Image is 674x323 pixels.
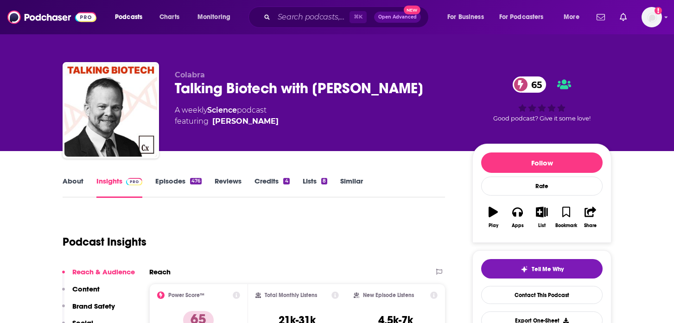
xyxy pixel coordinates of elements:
[493,10,557,25] button: open menu
[215,177,242,198] a: Reviews
[584,223,597,228] div: Share
[521,266,528,273] img: tell me why sparkle
[374,12,421,23] button: Open AdvancedNew
[175,116,279,127] span: featuring
[481,152,603,173] button: Follow
[62,267,135,285] button: Reach & Audience
[522,76,547,93] span: 65
[303,177,327,198] a: Lists8
[72,302,115,310] p: Brand Safety
[254,177,289,198] a: Credits4
[7,8,96,26] img: Podchaser - Follow, Share and Rate Podcasts
[642,7,662,27] button: Show profile menu
[655,7,662,14] svg: Add a profile image
[63,177,83,198] a: About
[175,70,205,79] span: Colabra
[642,7,662,27] img: User Profile
[190,178,202,184] div: 476
[340,177,363,198] a: Similar
[159,11,179,24] span: Charts
[168,292,204,298] h2: Power Score™
[72,285,100,293] p: Content
[642,7,662,27] span: Logged in as allisonstowell
[257,6,438,28] div: Search podcasts, credits, & more...
[554,201,578,234] button: Bookmark
[153,10,185,25] a: Charts
[532,266,564,273] span: Tell Me Why
[63,235,146,249] h1: Podcast Insights
[197,11,230,24] span: Monitoring
[481,201,505,234] button: Play
[472,70,611,128] div: 65Good podcast? Give it some love!
[175,105,279,127] div: A weekly podcast
[593,9,609,25] a: Show notifications dropdown
[72,267,135,276] p: Reach & Audience
[62,285,100,302] button: Content
[505,201,529,234] button: Apps
[350,11,367,23] span: ⌘ K
[557,10,591,25] button: open menu
[499,11,544,24] span: For Podcasters
[207,106,237,114] a: Science
[555,223,577,228] div: Bookmark
[513,76,547,93] a: 65
[108,10,154,25] button: open menu
[481,177,603,196] div: Rate
[283,178,289,184] div: 4
[616,9,630,25] a: Show notifications dropdown
[64,64,157,157] img: Talking Biotech with Dr. Kevin Folta
[212,116,279,127] a: Kevin Folta
[126,178,142,185] img: Podchaser Pro
[191,10,242,25] button: open menu
[62,302,115,319] button: Brand Safety
[321,178,327,184] div: 8
[512,223,524,228] div: Apps
[489,223,498,228] div: Play
[493,115,591,122] span: Good podcast? Give it some love!
[96,177,142,198] a: InsightsPodchaser Pro
[481,259,603,279] button: tell me why sparkleTell Me Why
[564,11,579,24] span: More
[530,201,554,234] button: List
[579,201,603,234] button: Share
[155,177,202,198] a: Episodes476
[149,267,171,276] h2: Reach
[363,292,414,298] h2: New Episode Listens
[404,6,420,14] span: New
[441,10,496,25] button: open menu
[265,292,317,298] h2: Total Monthly Listens
[115,11,142,24] span: Podcasts
[274,10,350,25] input: Search podcasts, credits, & more...
[481,286,603,304] a: Contact This Podcast
[378,15,417,19] span: Open Advanced
[538,223,546,228] div: List
[447,11,484,24] span: For Business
